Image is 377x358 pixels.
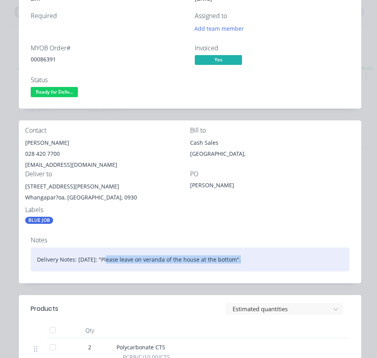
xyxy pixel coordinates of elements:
[31,87,78,99] button: Ready for Deliv...
[31,55,185,63] div: 00086391
[25,217,53,224] div: BLUE JOB
[25,127,190,134] div: Contact
[31,236,349,244] div: Notes
[25,148,190,159] div: 028 420 7700
[88,343,91,351] span: 2
[25,181,190,192] div: [STREET_ADDRESS][PERSON_NAME]
[25,137,190,170] div: [PERSON_NAME]028 420 7700[EMAIL_ADDRESS][DOMAIN_NAME]
[66,323,113,338] div: Qty
[195,44,349,52] div: Invoiced
[31,44,185,52] div: MYOB Order #
[25,181,190,206] div: [STREET_ADDRESS][PERSON_NAME]Whangapar?oa, [GEOGRAPHIC_DATA], 0930
[190,148,355,159] div: [GEOGRAPHIC_DATA],
[31,76,185,84] div: Status
[116,343,165,351] span: Polycarbonate CTS
[190,181,288,192] div: [PERSON_NAME]
[25,206,190,214] div: Labels
[190,137,355,148] div: Cash Sales
[31,247,349,271] div: Delivery Notes: [DATE]: "Please leave on veranda of the house at the bottom".
[25,170,190,178] div: Deliver to
[195,12,349,20] div: Assigned to
[31,12,185,20] div: Required
[195,55,242,65] span: Yes
[190,23,248,34] button: Add team member
[31,87,78,97] span: Ready for Deliv...
[190,127,355,134] div: Bill to
[31,304,58,314] div: Products
[190,137,355,162] div: Cash Sales[GEOGRAPHIC_DATA],
[190,170,355,178] div: PO
[195,23,248,34] button: Add team member
[25,137,190,148] div: [PERSON_NAME]
[25,192,190,203] div: Whangapar?oa, [GEOGRAPHIC_DATA], 0930
[25,159,190,170] div: [EMAIL_ADDRESS][DOMAIN_NAME]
